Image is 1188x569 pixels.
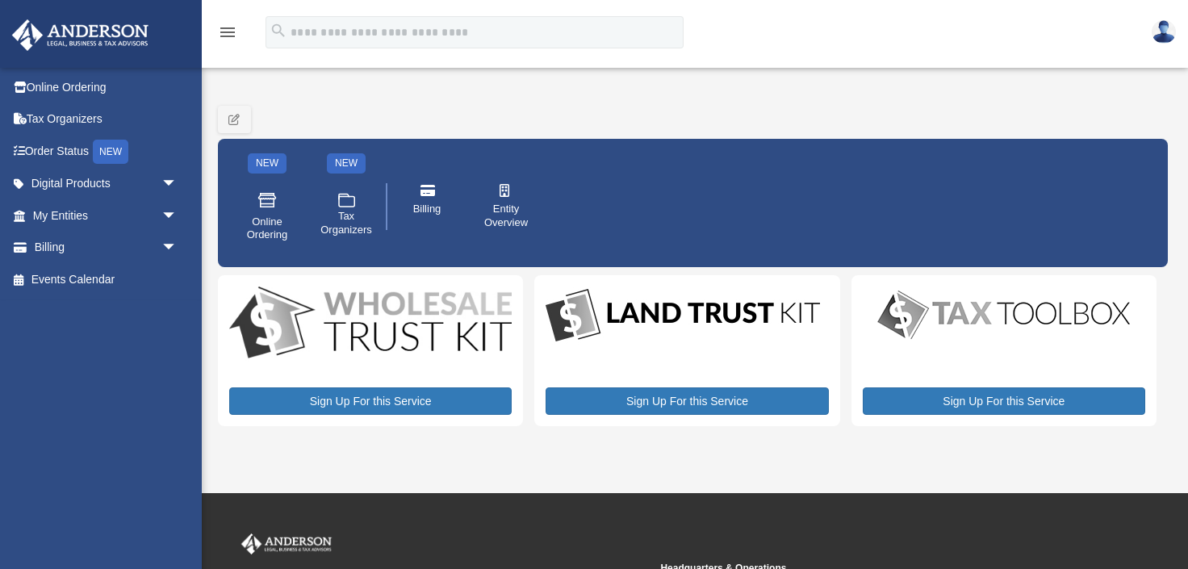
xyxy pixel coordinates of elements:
a: Sign Up For this Service [546,387,828,415]
span: arrow_drop_down [161,168,194,201]
a: Tax Organizers [11,103,202,136]
a: Online Ordering [233,179,301,253]
a: Sign Up For this Service [229,387,512,415]
span: arrow_drop_down [161,232,194,265]
i: menu [218,23,237,42]
img: User Pic [1152,20,1176,44]
span: Billing [413,203,441,216]
img: taxtoolbox_new-1.webp [863,287,1145,343]
a: menu [218,28,237,42]
div: NEW [93,140,128,164]
img: Anderson Advisors Platinum Portal [238,533,335,554]
div: NEW [248,153,287,174]
a: Tax Organizers [312,179,380,253]
a: Order StatusNEW [11,135,202,168]
a: Digital Productsarrow_drop_down [11,168,194,200]
i: search [270,22,287,40]
a: My Entitiesarrow_drop_down [11,199,202,232]
a: Sign Up For this Service [863,387,1145,415]
img: LandTrust_lgo-1.jpg [546,287,820,345]
a: Entity Overview [472,173,540,241]
span: Entity Overview [483,203,529,230]
a: Billingarrow_drop_down [11,232,202,264]
img: Anderson Advisors Platinum Portal [7,19,153,51]
a: Events Calendar [11,263,202,295]
span: Tax Organizers [320,210,372,237]
a: Online Ordering [11,71,202,103]
div: NEW [327,153,366,174]
span: arrow_drop_down [161,199,194,232]
img: WS-Trust-Kit-lgo-1.jpg [229,287,512,362]
span: Online Ordering [245,215,290,243]
a: Billing [393,173,461,241]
